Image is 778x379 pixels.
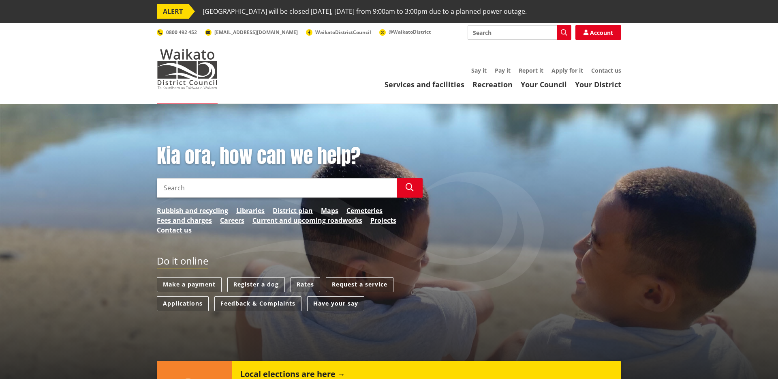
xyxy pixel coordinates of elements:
[157,215,212,225] a: Fees and charges
[157,178,397,198] input: Search input
[468,25,571,40] input: Search input
[326,277,393,292] a: Request a service
[203,4,527,19] span: [GEOGRAPHIC_DATA] will be closed [DATE], [DATE] from 9:00am to 3:00pm due to a planned power outage.
[157,255,208,269] h2: Do it online
[379,28,431,35] a: @WaikatoDistrict
[471,67,487,74] a: Say it
[252,215,362,225] a: Current and upcoming roadworks
[495,67,511,74] a: Pay it
[220,215,244,225] a: Careers
[370,215,396,225] a: Projects
[389,28,431,35] span: @WaikatoDistrict
[551,67,583,74] a: Apply for it
[236,206,265,215] a: Libraries
[385,80,464,89] a: Services and facilities
[157,296,209,311] a: Applications
[157,49,218,89] img: Waikato District Council - Te Kaunihera aa Takiwaa o Waikato
[157,225,192,235] a: Contact us
[273,206,313,215] a: District plan
[521,80,567,89] a: Your Council
[591,67,621,74] a: Contact us
[472,80,513,89] a: Recreation
[321,206,338,215] a: Maps
[214,29,298,36] span: [EMAIL_ADDRESS][DOMAIN_NAME]
[346,206,383,215] a: Cemeteries
[307,296,364,311] a: Have your say
[157,277,222,292] a: Make a payment
[227,277,285,292] a: Register a dog
[519,67,543,74] a: Report it
[166,29,197,36] span: 0800 492 452
[157,4,189,19] span: ALERT
[205,29,298,36] a: [EMAIL_ADDRESS][DOMAIN_NAME]
[157,206,228,215] a: Rubbish and recycling
[291,277,320,292] a: Rates
[157,29,197,36] a: 0800 492 452
[306,29,371,36] a: WaikatoDistrictCouncil
[214,296,301,311] a: Feedback & Complaints
[315,29,371,36] span: WaikatoDistrictCouncil
[157,144,423,168] h1: Kia ora, how can we help?
[575,25,621,40] a: Account
[575,80,621,89] a: Your District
